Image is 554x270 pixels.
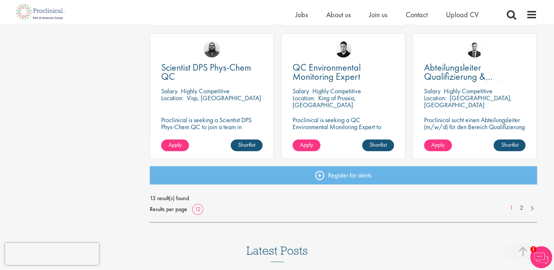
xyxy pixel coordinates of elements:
span: Salary [424,87,440,95]
img: Ashley Bennett [204,41,220,57]
p: Highly Competitive [181,87,230,95]
span: Abteilungsleiter Qualifizierung & Kalibrierung (m/w/d) [424,61,507,92]
p: Highly Competitive [312,87,361,95]
p: [GEOGRAPHIC_DATA], [GEOGRAPHIC_DATA] [424,94,512,109]
span: Location: [424,94,446,102]
h3: Latest Posts [246,244,308,262]
span: Apply [300,141,313,149]
a: Scientist DPS Phys-Chem QC [161,63,263,81]
p: Highly Competitive [444,87,492,95]
span: Salary [293,87,309,95]
a: Abteilungsleiter Qualifizierung & Kalibrierung (m/w/d) [424,63,525,81]
span: 1 [530,246,536,252]
a: Shortlist [362,139,394,151]
span: Location: [293,94,315,102]
a: 2 [516,204,527,212]
span: Scientist DPS Phys-Chem QC [161,61,251,83]
a: Jobs [295,10,308,19]
span: Location: [161,94,183,102]
a: Apply [161,139,189,151]
p: Visp, [GEOGRAPHIC_DATA] [187,94,261,102]
a: Apply [293,139,320,151]
a: Shortlist [231,139,263,151]
a: Shortlist [494,139,525,151]
a: Apply [424,139,452,151]
span: Apply [168,141,182,149]
p: Proclinical is seeking a Scientist DPS Phys-Chem QC to join a team in [GEOGRAPHIC_DATA] [161,116,263,137]
img: Chatbot [530,246,552,268]
span: Results per page [150,204,187,215]
p: Proclinical is seeking a QC Environmental Monitoring Expert to support quality control operations... [293,116,394,144]
img: Antoine Mortiaux [466,41,483,57]
a: Contact [406,10,428,19]
a: Upload CV [446,10,479,19]
a: 12 [192,205,203,213]
a: Join us [369,10,387,19]
p: Proclinical sucht einen Abteilungsleiter (m/w/d) für den Bereich Qualifizierung zur Verstärkung d... [424,116,525,151]
span: Apply [431,141,445,149]
a: Register for alerts [150,166,537,184]
p: King of Prussia, [GEOGRAPHIC_DATA] [293,94,356,109]
iframe: reCAPTCHA [5,243,99,265]
a: QC Environmental Monitoring Expert [293,63,394,81]
img: Anderson Maldonado [335,41,352,57]
a: About us [326,10,351,19]
a: 1 [506,204,517,212]
span: QC Environmental Monitoring Expert [293,61,361,83]
span: 13 result(s) found [150,193,537,204]
span: Salary [161,87,178,95]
